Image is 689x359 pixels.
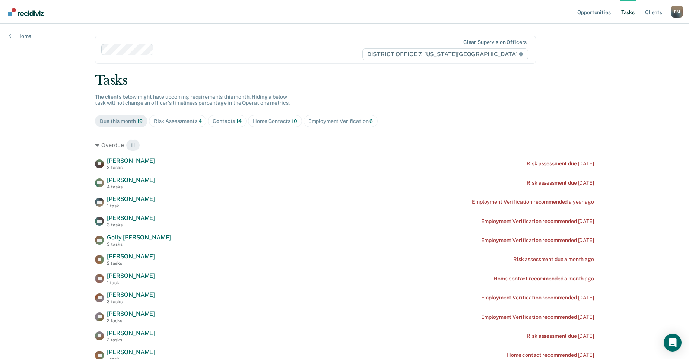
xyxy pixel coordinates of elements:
div: Risk assessment due [DATE] [527,180,594,186]
span: 19 [137,118,143,124]
span: [PERSON_NAME] [107,330,155,337]
span: [PERSON_NAME] [107,291,155,298]
div: Overdue 11 [95,139,594,151]
span: [PERSON_NAME] [107,253,155,260]
img: Recidiviz [8,8,44,16]
div: Employment Verification recommended [DATE] [481,295,594,301]
div: 1 task [107,203,155,209]
div: Employment Verification [308,118,373,124]
span: [PERSON_NAME] [107,349,155,356]
div: 2 tasks [107,261,155,266]
span: 6 [369,118,373,124]
span: Golly [PERSON_NAME] [107,234,171,241]
div: Home Contacts [253,118,297,124]
div: Employment Verification recommended [DATE] [481,237,594,244]
span: DISTRICT OFFICE 7, [US_STATE][GEOGRAPHIC_DATA] [362,48,528,60]
div: 4 tasks [107,184,155,190]
a: Home [9,33,31,39]
div: 2 tasks [107,318,155,323]
div: 3 tasks [107,165,155,170]
div: B M [671,6,683,18]
div: Tasks [95,73,594,88]
div: Open Intercom Messenger [664,334,682,352]
div: Home contact recommended a month ago [493,276,594,282]
span: [PERSON_NAME] [107,157,155,164]
div: Employment Verification recommended a year ago [472,199,594,205]
div: Risk Assessments [154,118,202,124]
div: Employment Verification recommended [DATE] [481,218,594,225]
span: [PERSON_NAME] [107,310,155,317]
div: Home contact recommended [DATE] [507,352,594,358]
div: Due this month [100,118,143,124]
span: [PERSON_NAME] [107,215,155,222]
span: 11 [126,139,140,151]
div: Employment Verification recommended [DATE] [481,314,594,320]
div: 3 tasks [107,242,171,247]
button: Profile dropdown button [671,6,683,18]
div: Risk assessment due a month ago [513,256,594,263]
div: Contacts [213,118,242,124]
span: 4 [199,118,202,124]
span: [PERSON_NAME] [107,196,155,203]
div: Risk assessment due [DATE] [527,333,594,339]
div: Clear supervision officers [463,39,527,45]
div: Risk assessment due [DATE] [527,161,594,167]
div: 2 tasks [107,337,155,343]
span: [PERSON_NAME] [107,177,155,184]
span: 14 [236,118,242,124]
span: [PERSON_NAME] [107,272,155,279]
div: 3 tasks [107,299,155,304]
div: 3 tasks [107,222,155,228]
span: The clients below might have upcoming requirements this month. Hiding a below task will not chang... [95,94,290,106]
div: 1 task [107,280,155,285]
span: 10 [292,118,297,124]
